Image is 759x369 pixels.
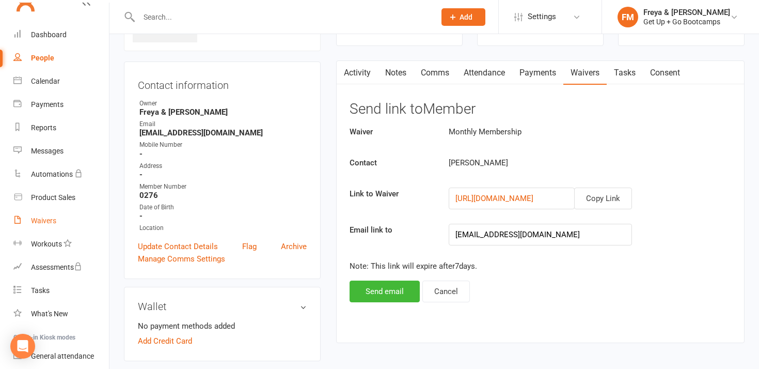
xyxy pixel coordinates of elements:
[528,5,556,28] span: Settings
[138,320,307,332] li: No payment methods added
[455,194,533,203] a: [URL][DOMAIN_NAME]
[13,140,109,163] a: Messages
[607,61,643,85] a: Tasks
[13,256,109,279] a: Assessments
[643,17,730,26] div: Get Up + Go Bootcamps
[13,186,109,209] a: Product Sales
[13,279,109,302] a: Tasks
[13,233,109,256] a: Workouts
[136,10,428,24] input: Search...
[31,352,94,360] div: General attendance
[13,23,109,47] a: Dashboard
[441,126,673,138] div: Monthly Membership
[139,107,307,117] strong: Freya & [PERSON_NAME]
[574,188,632,209] button: Copy Link
[31,217,56,225] div: Waivers
[138,75,307,91] h3: Contact information
[139,140,307,150] div: Mobile Number
[31,30,67,39] div: Dashboard
[31,124,56,132] div: Reports
[31,286,50,295] div: Tasks
[456,61,512,85] a: Attendance
[378,61,414,85] a: Notes
[13,116,109,140] a: Reports
[13,93,109,116] a: Payments
[13,209,109,233] a: Waivers
[139,99,307,109] div: Owner
[618,7,638,27] div: FM
[337,61,378,85] a: Activity
[139,223,307,233] div: Location
[139,182,307,192] div: Member Number
[13,163,109,186] a: Automations
[13,70,109,93] a: Calendar
[13,47,109,70] a: People
[10,334,35,359] div: Open Intercom Messenger
[138,301,307,312] h3: Wallet
[643,8,730,17] div: Freya & [PERSON_NAME]
[350,101,731,117] h3: Send link to Member
[13,302,109,326] a: What's New
[139,191,307,200] strong: 0276
[563,61,607,85] a: Waivers
[138,253,225,265] a: Manage Comms Settings
[139,149,307,159] strong: -
[31,100,64,109] div: Payments
[138,335,192,347] a: Add Credit Card
[643,61,687,85] a: Consent
[342,126,441,138] label: Waiver
[31,170,73,178] div: Automations
[422,281,470,302] button: Cancel
[139,161,307,171] div: Address
[350,260,731,272] p: Note: This link will expire after 7 days.
[31,240,62,248] div: Workouts
[138,240,218,253] a: Update Contact Details
[441,8,485,26] button: Add
[31,263,82,271] div: Assessments
[139,211,307,221] strong: -
[460,13,472,21] span: Add
[139,128,307,137] strong: [EMAIL_ADDRESS][DOMAIN_NAME]
[139,170,307,179] strong: -
[139,119,307,129] div: Email
[441,157,673,169] div: [PERSON_NAME]
[512,61,563,85] a: Payments
[342,157,441,169] label: Contact
[31,77,60,85] div: Calendar
[31,310,68,318] div: What's New
[31,147,64,155] div: Messages
[139,203,307,212] div: Date of Birth
[31,193,75,202] div: Product Sales
[342,188,441,200] label: Link to Waiver
[242,240,257,253] a: Flag
[31,54,54,62] div: People
[342,224,441,236] label: Email link to
[13,345,109,368] a: General attendance kiosk mode
[350,281,420,302] button: Send email
[414,61,456,85] a: Comms
[281,240,307,253] a: Archive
